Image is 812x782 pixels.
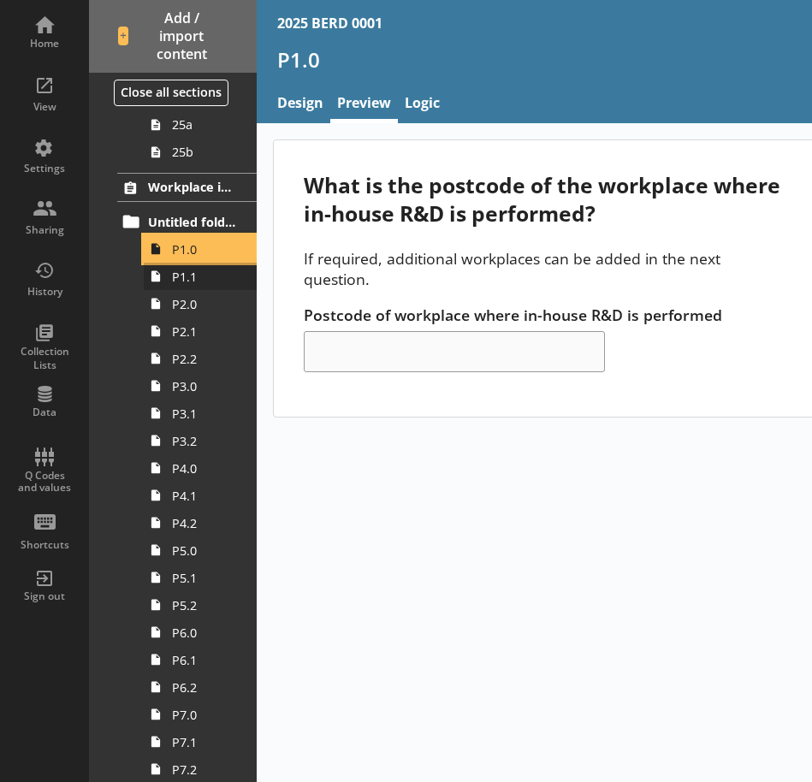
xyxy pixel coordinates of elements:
span: P1.1 [172,269,238,285]
a: P5.1 [144,564,257,591]
a: P2.1 [144,317,257,345]
a: P7.0 [144,701,257,728]
div: 2025 BERD 0001 [277,14,382,33]
a: P6.1 [144,646,257,673]
span: P2.2 [172,351,238,367]
span: P2.0 [172,296,238,312]
a: P6.2 [144,673,257,701]
a: Logic [398,86,447,123]
span: P3.1 [172,406,238,422]
span: Add / import content [118,9,228,62]
span: 25a [172,116,238,133]
a: P5.2 [144,591,257,619]
span: P3.0 [172,378,238,394]
span: P4.0 [172,460,238,477]
div: Shortcuts [15,538,74,552]
a: Untitled folder [117,208,257,235]
span: P7.2 [172,761,238,778]
a: P4.0 [144,454,257,482]
span: P4.1 [172,488,238,504]
a: P6.0 [144,619,257,646]
span: P6.1 [172,652,238,668]
a: Preview [330,86,398,123]
div: Collection Lists [15,345,74,371]
div: Data [15,406,74,419]
div: Home [15,37,74,50]
span: P7.1 [172,734,238,750]
button: Close all sections [114,80,228,106]
a: P1.0 [144,235,257,263]
span: P5.1 [172,570,238,586]
div: What is the postcode of the workplace where in-house R&D is performed? [304,171,786,228]
span: P6.0 [172,625,238,641]
a: P4.1 [144,482,257,509]
a: P3.0 [144,372,257,400]
div: History [15,285,74,299]
span: Workplace information [148,179,239,195]
a: P5.0 [144,536,257,564]
div: Sharing [15,223,74,237]
a: 25b [144,139,257,166]
span: P7.0 [172,707,238,723]
span: P3.2 [172,433,238,449]
div: Settings [15,162,74,175]
a: Design [270,86,330,123]
span: Untitled folder [148,214,239,230]
span: P1.0 [172,241,238,258]
a: P1.1 [144,263,257,290]
a: P2.2 [144,345,257,372]
span: P4.2 [172,515,238,531]
p: If required, additional workplaces can be added in the next question. [304,248,786,289]
a: P7.1 [144,728,257,755]
span: P6.2 [172,679,238,696]
span: 25b [172,144,238,160]
a: Workplace information [117,173,257,202]
a: P4.2 [144,509,257,536]
span: P2.1 [172,323,238,340]
div: View [15,100,74,114]
span: P5.0 [172,542,238,559]
div: Q Codes and values [15,470,74,495]
a: P3.2 [144,427,257,454]
a: P3.1 [144,400,257,427]
a: 25a [144,111,257,139]
a: P2.0 [144,290,257,317]
div: Sign out [15,589,74,603]
span: P5.2 [172,597,238,613]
